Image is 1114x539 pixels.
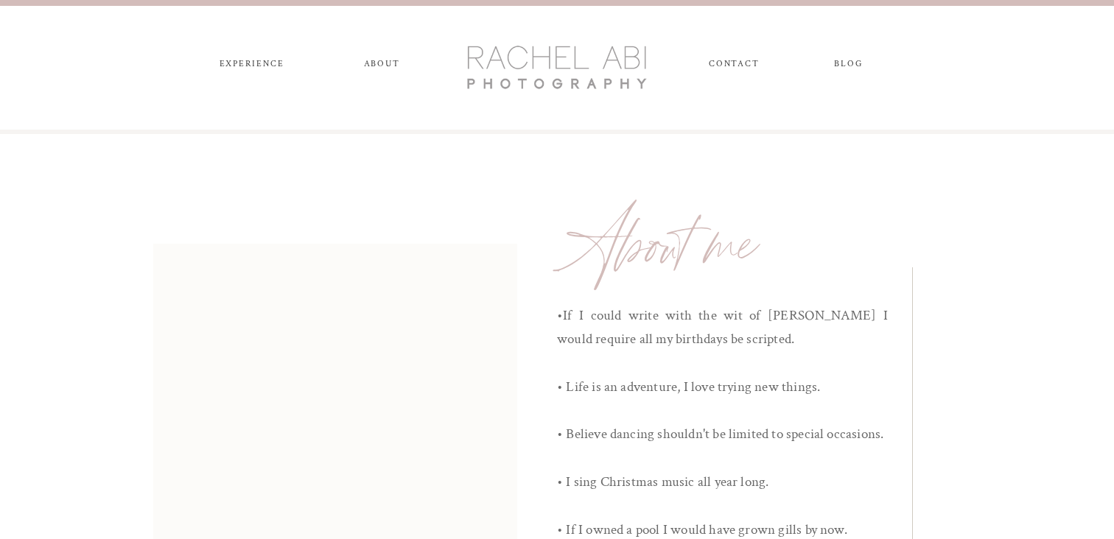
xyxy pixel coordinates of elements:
[709,59,758,75] a: CONTACT
[361,59,402,75] a: ABOUT
[213,59,290,75] a: experience
[567,191,984,298] a: About me
[822,59,875,75] a: blog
